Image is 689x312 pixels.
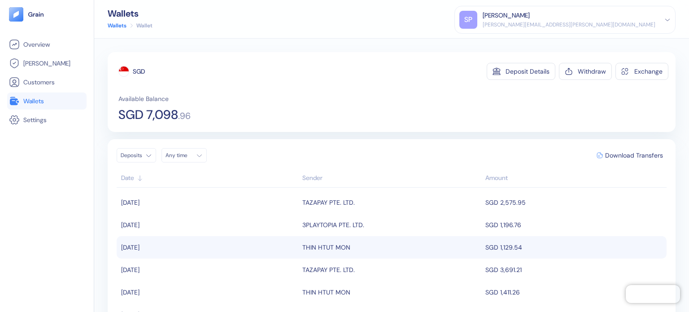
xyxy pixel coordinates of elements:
button: Any time [161,148,207,163]
div: SGD [133,67,145,76]
button: Deposit Details [487,63,555,80]
div: THIN HTUT MON [302,285,350,300]
td: [DATE] [117,259,300,281]
td: [DATE] [117,281,300,303]
span: Available Balance [118,94,169,103]
td: SGD 2,575.95 [483,191,667,214]
button: Exchange [615,63,668,80]
div: Any time [166,152,192,159]
div: TAZAPAY PTE. LTD. [302,262,355,277]
button: Download Transfers [593,149,667,162]
td: [DATE] [117,214,300,236]
div: Sort ascending [302,173,481,183]
div: Sort ascending [121,173,298,183]
td: SGD 1,411.26 [483,281,667,303]
span: Settings [23,115,47,124]
a: Overview [9,39,85,50]
td: [DATE] [117,236,300,259]
div: Deposit Details [506,68,549,75]
div: [PERSON_NAME][EMAIL_ADDRESS][PERSON_NAME][DOMAIN_NAME] [483,21,655,29]
div: Wallets [108,9,153,18]
span: SGD 7,098 [118,109,178,121]
img: logo [28,11,44,18]
div: TAZAPAY PTE. LTD. [302,195,355,210]
a: [PERSON_NAME] [9,58,85,69]
a: Customers [9,77,85,88]
a: Settings [9,114,85,125]
span: . 96 [178,111,191,120]
td: SGD 3,691.21 [483,259,667,281]
td: SGD 1,129.54 [483,236,667,259]
span: Download Transfers [605,152,663,158]
button: Withdraw [559,63,612,80]
td: [DATE] [117,191,300,214]
div: THIN HTUT MON [302,240,350,255]
td: SGD 1,196.76 [483,214,667,236]
a: Wallets [108,22,126,30]
div: 3PLAYTOPIA PTE. LTD. [302,217,364,233]
div: Withdraw [578,68,606,75]
div: [PERSON_NAME] [483,11,530,20]
div: Sort descending [485,173,662,183]
iframe: Chatra live chat [626,285,680,303]
span: Overview [23,40,50,49]
div: Exchange [634,68,663,75]
div: SP [459,11,477,29]
a: Wallets [9,96,85,106]
span: Wallets [23,97,44,105]
span: Customers [23,78,55,87]
img: logo-tablet-V2.svg [9,7,23,22]
span: [PERSON_NAME] [23,59,70,68]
